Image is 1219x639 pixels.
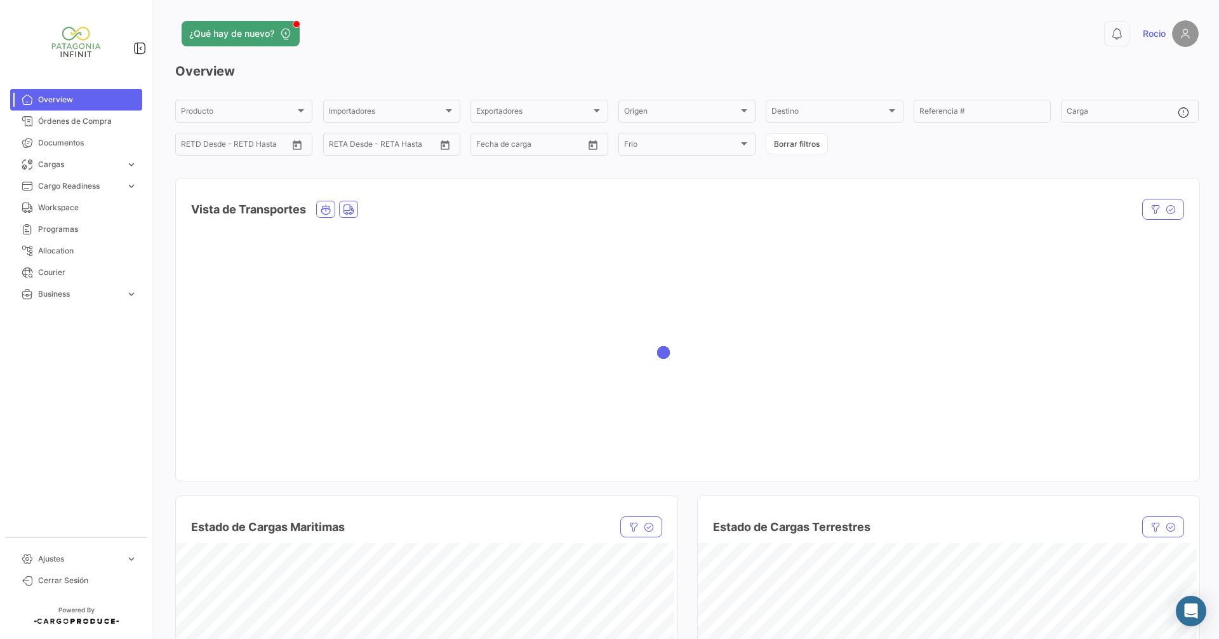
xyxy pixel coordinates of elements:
[38,575,137,586] span: Cerrar Sesión
[508,142,559,151] input: Hasta
[624,109,738,118] span: Origen
[38,245,137,257] span: Allocation
[175,62,1199,80] h3: Overview
[10,89,142,111] a: Overview
[713,518,870,536] h4: Estado de Cargas Terrestres
[38,224,137,235] span: Programas
[361,142,411,151] input: Hasta
[340,201,357,217] button: Land
[126,159,137,170] span: expand_more
[1176,596,1206,626] div: Abrir Intercom Messenger
[38,137,137,149] span: Documentos
[771,109,886,118] span: Destino
[126,288,137,300] span: expand_more
[38,202,137,213] span: Workspace
[126,180,137,192] span: expand_more
[182,21,300,46] button: ¿Qué hay de nuevo?
[10,197,142,219] a: Workspace
[476,109,590,118] span: Exportadores
[329,109,443,118] span: Importadores
[38,288,121,300] span: Business
[766,133,828,154] button: Borrar filtros
[38,159,121,170] span: Cargas
[436,135,455,154] button: Open calendar
[1172,20,1199,47] img: placeholder-user.png
[10,240,142,262] a: Allocation
[10,111,142,132] a: Órdenes de Compra
[583,135,603,154] button: Open calendar
[38,116,137,127] span: Órdenes de Compra
[38,94,137,105] span: Overview
[38,180,121,192] span: Cargo Readiness
[181,142,204,151] input: Desde
[44,15,108,69] img: Patagonia+Inifinit+-+Nuevo.png
[10,219,142,240] a: Programas
[1143,27,1166,40] span: Rocio
[624,142,738,151] span: Frio
[288,135,307,154] button: Open calendar
[10,132,142,154] a: Documentos
[317,201,335,217] button: Ocean
[191,518,345,536] h4: Estado de Cargas Maritimas
[329,142,352,151] input: Desde
[476,142,499,151] input: Desde
[191,201,306,219] h4: Vista de Transportes
[213,142,263,151] input: Hasta
[10,262,142,283] a: Courier
[126,553,137,565] span: expand_more
[189,27,274,40] span: ¿Qué hay de nuevo?
[38,553,121,565] span: Ajustes
[181,109,295,118] span: Producto
[38,267,137,278] span: Courier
